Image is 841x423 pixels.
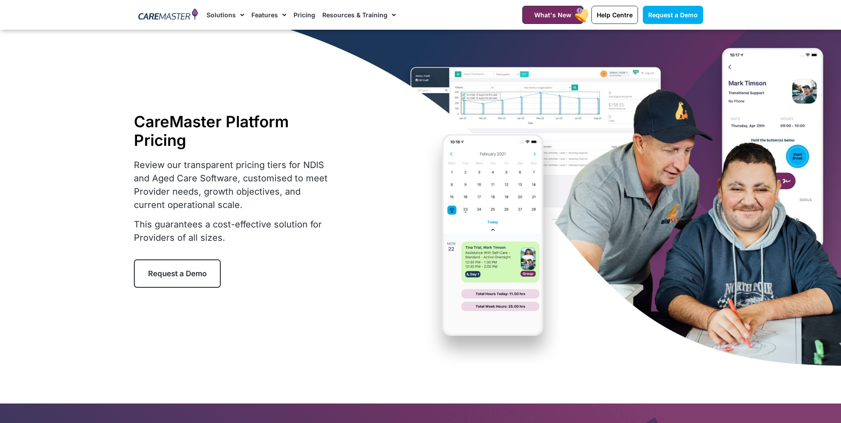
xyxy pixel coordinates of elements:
[134,158,333,211] p: Review our transparent pricing tiers for NDIS and Aged Care Software, customised to meet Provider...
[534,11,571,19] span: What's New
[134,259,221,288] a: Request a Demo
[522,6,583,24] a: What's New
[648,11,698,19] span: Request a Demo
[148,269,207,278] span: Request a Demo
[597,11,633,19] span: Help Centre
[591,6,638,24] a: Help Centre
[134,112,333,149] h1: CareMaster Platform Pricing
[643,6,703,24] a: Request a Demo
[138,8,198,22] img: CareMaster Logo
[134,218,333,244] p: This guarantees a cost-effective solution for Providers of all sizes.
